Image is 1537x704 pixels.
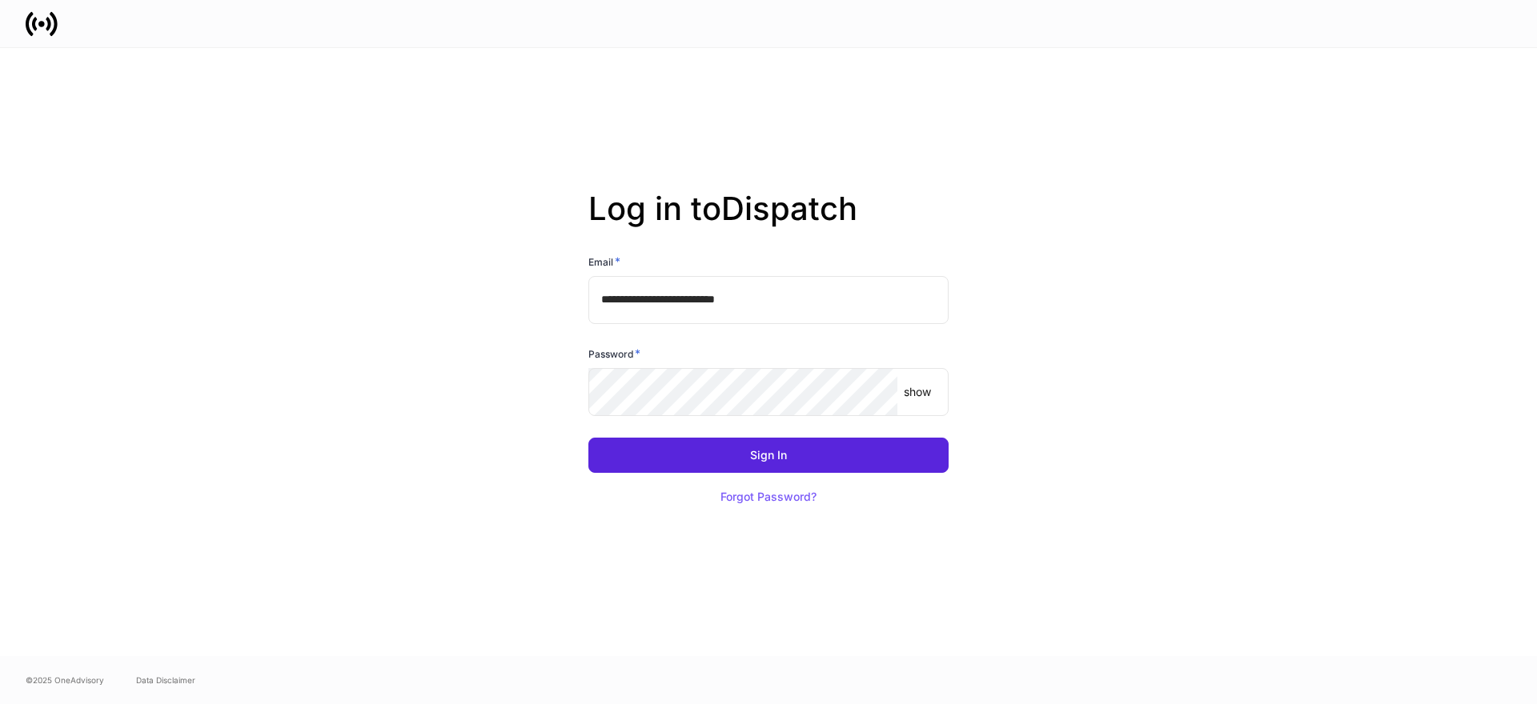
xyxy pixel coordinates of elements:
h6: Password [588,346,640,362]
button: Forgot Password? [700,479,837,514]
h6: Email [588,254,620,270]
button: Sign In [588,438,949,473]
div: Sign In [750,450,787,461]
span: © 2025 OneAdvisory [26,674,104,686]
h2: Log in to Dispatch [588,190,949,254]
a: Data Disclaimer [136,674,195,686]
div: Forgot Password? [720,491,817,502]
p: show [904,384,931,400]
